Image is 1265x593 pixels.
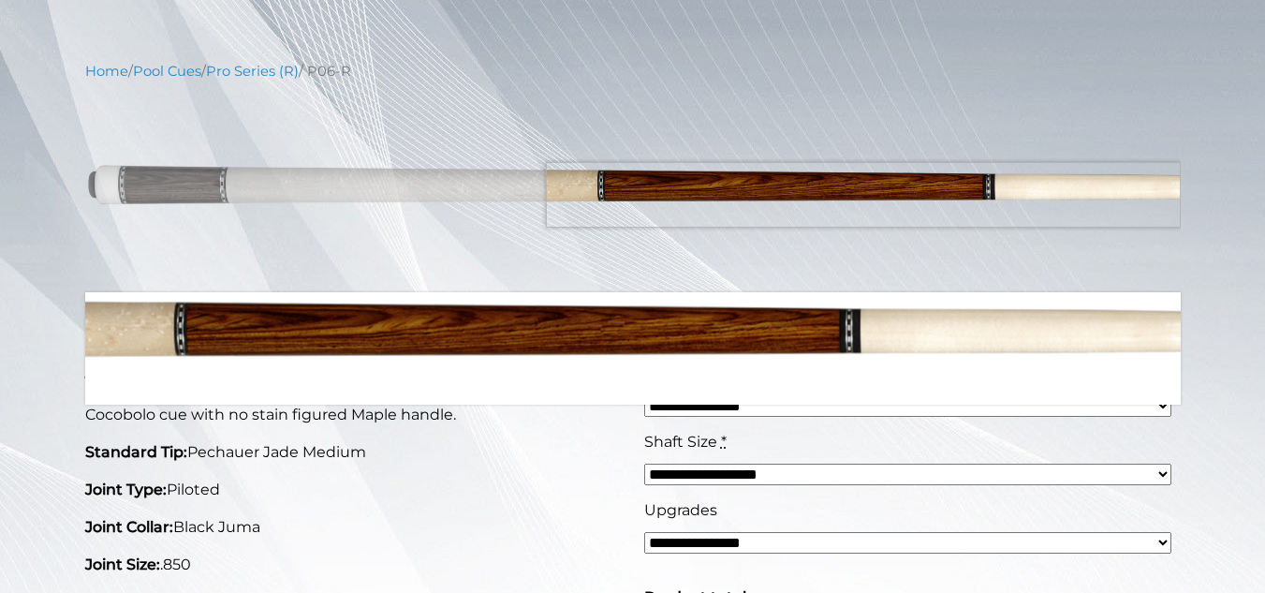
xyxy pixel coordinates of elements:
[85,441,622,464] p: Pechauer Jade Medium
[85,556,160,573] strong: Joint Size:
[644,501,717,519] span: Upgrades
[133,63,201,80] a: Pool Cues
[85,61,1181,82] nav: Breadcrumb
[206,63,299,80] a: Pro Series (R)
[644,312,660,344] span: $
[85,404,622,426] p: Cocobolo cue with no stain figured Maple handle.
[644,312,750,344] bdi: 560.00
[644,433,717,451] span: Shaft Size
[85,479,622,501] p: Piloted
[644,364,734,382] span: Cue Weight
[85,516,622,539] p: Black Juma
[85,554,622,576] p: .850
[85,443,187,461] strong: Standard Tip:
[85,518,173,536] strong: Joint Collar:
[85,372,513,393] strong: This Pechauer pool cue takes 6-10 weeks to ship.
[85,96,1181,278] img: P06-N.png
[85,307,381,353] strong: P06-R Pool Cue
[738,364,743,382] abbr: required
[85,481,167,498] strong: Joint Type:
[721,433,727,451] abbr: required
[85,63,128,80] a: Home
